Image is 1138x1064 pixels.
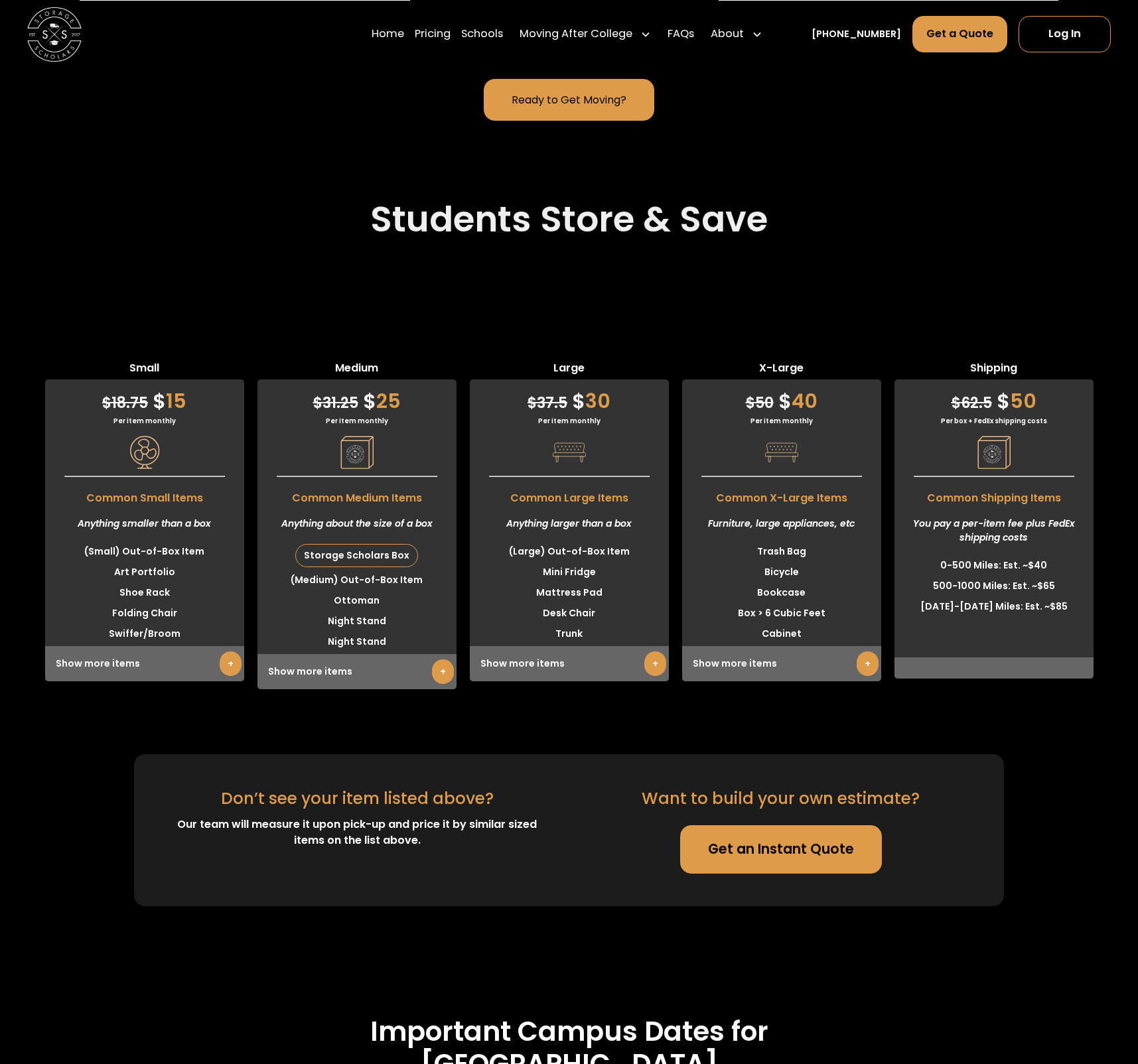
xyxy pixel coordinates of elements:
[682,562,881,582] li: Bicycle
[45,484,244,506] span: Common Small Items
[313,393,358,413] span: 31.25
[553,436,586,469] img: Pricing Category Icon
[45,603,244,624] li: Folding Chair
[102,393,148,413] span: 18.75
[257,590,457,611] li: Ottoman
[470,582,669,603] li: Mattress Pad
[415,15,451,53] a: Pricing
[470,416,669,426] div: Per item monthly
[711,26,744,42] div: About
[682,506,881,541] div: Furniture, large appliances, etc
[528,393,567,413] span: 37.5
[257,484,457,506] span: Common Medium Items
[952,393,992,413] span: 62.5
[313,393,322,413] span: $
[153,387,166,415] span: $
[894,416,1094,426] div: Per box + FedEx shipping costs
[257,654,457,689] div: Show more items
[340,436,374,469] img: Pricing Category Icon
[682,646,881,681] div: Show more items
[45,562,244,582] li: Art Portfolio
[257,416,457,426] div: Per item monthly
[80,1015,1058,1047] h3: Important Campus Dates for
[682,541,881,562] li: Trash Bag
[857,651,879,676] a: +
[102,393,111,413] span: $
[894,555,1094,576] li: 0-500 Miles: Est. ~$40
[894,379,1094,416] div: 50
[680,825,882,874] a: Get an Instant Quote
[514,15,657,53] div: Moving After College
[257,611,457,632] li: Night Stand
[705,15,768,53] div: About
[45,582,244,603] li: Shoe Rack
[257,506,457,541] div: Anything about the size of a box
[682,360,881,379] span: X-Large
[642,787,920,811] div: Want to build your own estimate?
[27,7,82,61] img: Storage Scholars main logo
[894,360,1094,379] span: Shipping
[668,15,694,53] a: FAQs
[894,576,1094,596] li: 500-1000 Miles: Est. ~$65
[572,387,585,415] span: $
[812,27,901,40] a: [PHONE_NUMBER]
[432,659,454,684] a: +
[45,541,244,562] li: (Small) Out-of-Box Item
[682,603,881,624] li: Box > 6 Cubic Feet
[470,646,669,681] div: Show more items
[461,15,503,53] a: Schools
[470,562,669,582] li: Mini Fridge
[470,360,669,379] span: Large
[45,506,244,541] div: Anything smaller than a box
[372,15,404,53] a: Home
[484,79,654,121] a: Ready to Get Moving?
[257,570,457,590] li: (Medium) Out-of-Box Item
[470,624,669,644] li: Trunk
[682,484,881,506] span: Common X-Large Items
[778,387,792,415] span: $
[470,379,669,416] div: 30
[894,484,1094,506] span: Common Shipping Items
[128,436,161,469] img: Pricing Category Icon
[894,596,1094,617] li: [DATE]-[DATE] Miles: Est. ~$85
[746,393,755,413] span: $
[45,646,244,681] div: Show more items
[746,393,774,413] span: 50
[45,416,244,426] div: Per item monthly
[257,360,457,379] span: Medium
[520,26,632,42] div: Moving After College
[682,624,881,644] li: Cabinet
[528,393,537,413] span: $
[1019,16,1111,52] a: Log In
[765,436,798,469] img: Pricing Category Icon
[167,817,547,848] div: Our team will measure it upon pick-up and price it by similar sized items on the list above.
[952,393,961,413] span: $
[977,436,1011,469] img: Pricing Category Icon
[682,582,881,603] li: Bookcase
[257,632,457,652] li: Night Stand
[912,16,1008,52] a: Get a Quote
[45,624,244,644] li: Swiffer/Broom
[682,416,881,426] div: Per item monthly
[997,387,1010,415] span: $
[45,379,244,416] div: 15
[45,360,244,379] span: Small
[220,651,242,676] a: +
[470,484,669,506] span: Common Large Items
[470,541,669,562] li: (Large) Out-of-Box Item
[470,506,669,541] div: Anything larger than a box
[363,387,376,415] span: $
[221,787,494,811] div: Don’t see your item listed above?
[370,198,768,241] h2: Students Store & Save
[644,651,666,676] a: +
[894,506,1094,555] div: You pay a per-item fee plus FedEx shipping costs
[470,603,669,624] li: Desk Chair
[296,545,417,566] div: Storage Scholars Box
[682,379,881,416] div: 40
[257,379,457,416] div: 25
